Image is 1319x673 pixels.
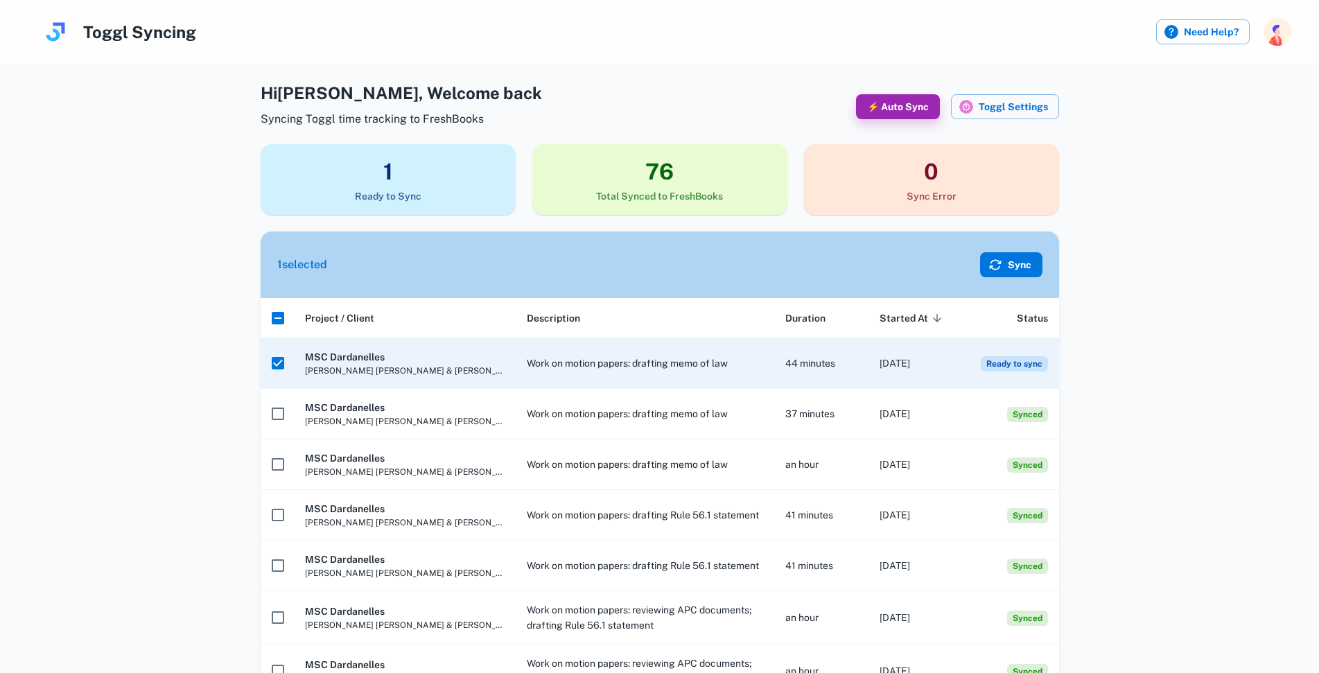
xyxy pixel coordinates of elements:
[1264,18,1291,46] img: photoURL
[774,591,869,645] td: an hour
[305,501,505,516] h6: MSC Dardanelles
[305,415,505,428] span: [PERSON_NAME] [PERSON_NAME] & [PERSON_NAME], LLP
[868,389,963,439] td: [DATE]
[868,490,963,541] td: [DATE]
[804,155,1059,189] h3: 0
[305,400,505,415] h6: MSC Dardanelles
[868,541,963,591] td: [DATE]
[83,19,196,44] h4: Toggl Syncing
[868,591,963,645] td: [DATE]
[868,338,963,389] td: [DATE]
[1007,457,1048,473] span: Synced
[774,490,869,541] td: 41 minutes
[277,256,327,273] div: 1 selected
[527,310,580,326] span: Description
[261,111,542,128] span: Syncing Toggl time tracking to FreshBooks
[516,439,774,490] td: Work on motion papers: drafting memo of law
[516,389,774,439] td: Work on motion papers: drafting memo of law
[532,189,787,204] h6: Total Synced to FreshBooks
[261,80,542,105] h4: Hi [PERSON_NAME] , Welcome back
[1007,508,1048,523] span: Synced
[981,356,1048,372] span: Ready to sync
[880,310,946,326] span: Started At
[774,389,869,439] td: 37 minutes
[532,155,787,189] h3: 76
[305,552,505,567] h6: MSC Dardanelles
[305,516,505,529] span: [PERSON_NAME] [PERSON_NAME] & [PERSON_NAME], LLP
[516,338,774,389] td: Work on motion papers: drafting memo of law
[774,439,869,490] td: an hour
[959,100,973,114] img: Toggl icon
[516,490,774,541] td: Work on motion papers: drafting Rule 56.1 statement
[305,567,505,579] span: [PERSON_NAME] [PERSON_NAME] & [PERSON_NAME], LLP
[785,310,826,326] span: Duration
[774,338,869,389] td: 44 minutes
[868,439,963,490] td: [DATE]
[305,466,505,478] span: [PERSON_NAME] [PERSON_NAME] & [PERSON_NAME], LLP
[1156,19,1250,44] label: Need Help?
[305,365,505,377] span: [PERSON_NAME] [PERSON_NAME] & [PERSON_NAME], LLP
[305,349,505,365] h6: MSC Dardanelles
[1007,407,1048,422] span: Synced
[516,541,774,591] td: Work on motion papers: drafting Rule 56.1 statement
[305,657,505,672] h6: MSC Dardanelles
[951,94,1059,119] button: Toggl iconToggl Settings
[1017,310,1048,326] span: Status
[261,189,516,204] h6: Ready to Sync
[305,619,505,631] span: [PERSON_NAME] [PERSON_NAME] & [PERSON_NAME], LLP
[856,94,940,119] button: ⚡ Auto Sync
[980,252,1042,277] button: Sync
[42,18,69,46] img: logo.svg
[516,591,774,645] td: Work on motion papers: reviewing APC documents; drafting Rule 56.1 statement
[774,541,869,591] td: 41 minutes
[305,451,505,466] h6: MSC Dardanelles
[1007,611,1048,626] span: Synced
[305,310,374,326] span: Project / Client
[804,189,1059,204] h6: Sync Error
[305,604,505,619] h6: MSC Dardanelles
[261,155,516,189] h3: 1
[1007,559,1048,574] span: Synced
